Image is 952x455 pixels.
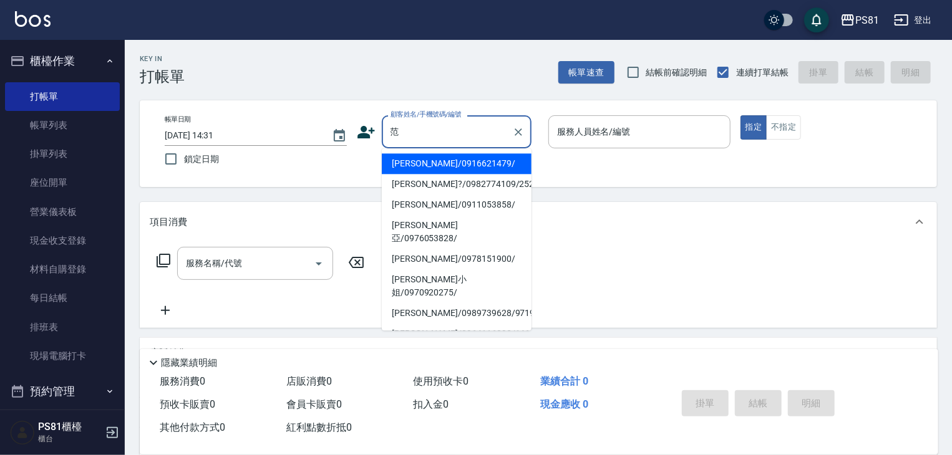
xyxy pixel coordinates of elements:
[510,123,527,141] button: Clear
[161,357,217,370] p: 隱藏業績明細
[38,433,102,444] p: 櫃台
[150,347,187,360] p: 店販銷售
[286,375,332,387] span: 店販消費 0
[286,421,352,433] span: 紅利點數折抵 0
[540,398,588,410] span: 現金應收 0
[5,140,120,168] a: 掛單列表
[5,168,120,197] a: 座位開單
[165,115,191,124] label: 帳單日期
[140,338,937,368] div: 店販銷售
[741,115,767,140] button: 指定
[5,375,120,408] button: 預約管理
[766,115,801,140] button: 不指定
[15,11,51,27] img: Logo
[382,174,532,194] li: [PERSON_NAME]?/0982774109/252
[10,420,35,445] img: Person
[286,398,342,410] span: 會員卡販賣 0
[382,269,532,303] li: [PERSON_NAME]小姐/0970920275/
[184,153,219,166] span: 鎖定日期
[140,68,185,85] h3: 打帳單
[391,110,462,119] label: 顧客姓名/手機號碼/編號
[5,255,120,284] a: 材料自購登錄
[5,45,120,77] button: 櫃檯作業
[5,111,120,140] a: 帳單列表
[835,7,884,33] button: PS81
[558,61,614,84] button: 帳單速查
[889,9,937,32] button: 登出
[5,408,120,440] button: 報表及分析
[382,194,532,215] li: [PERSON_NAME]/0911053858/
[5,82,120,111] a: 打帳單
[165,125,319,146] input: YYYY/MM/DD hh:mm
[736,66,789,79] span: 連續打單結帳
[646,66,707,79] span: 結帳前確認明細
[5,198,120,226] a: 營業儀表板
[414,375,469,387] span: 使用預收卡 0
[140,202,937,242] div: 項目消費
[540,375,588,387] span: 業績合計 0
[382,323,532,344] li: [PERSON_NAME]/0964116093/1466
[5,226,120,255] a: 現金收支登錄
[382,249,532,269] li: [PERSON_NAME]/0978151900/
[414,398,449,410] span: 扣入金 0
[160,421,225,433] span: 其他付款方式 0
[324,121,354,151] button: Choose date, selected date is 2025-08-12
[382,153,532,174] li: [PERSON_NAME]/0916621479/
[804,7,829,32] button: save
[855,12,879,28] div: PS81
[160,398,215,410] span: 預收卡販賣 0
[309,254,329,274] button: Open
[5,313,120,342] a: 排班表
[382,303,532,323] li: [PERSON_NAME]/0989739628/9719
[382,215,532,249] li: [PERSON_NAME]亞/0976053828/
[150,216,187,229] p: 項目消費
[5,284,120,312] a: 每日結帳
[5,342,120,370] a: 現場電腦打卡
[160,375,205,387] span: 服務消費 0
[140,55,185,63] h2: Key In
[38,421,102,433] h5: PS81櫃檯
